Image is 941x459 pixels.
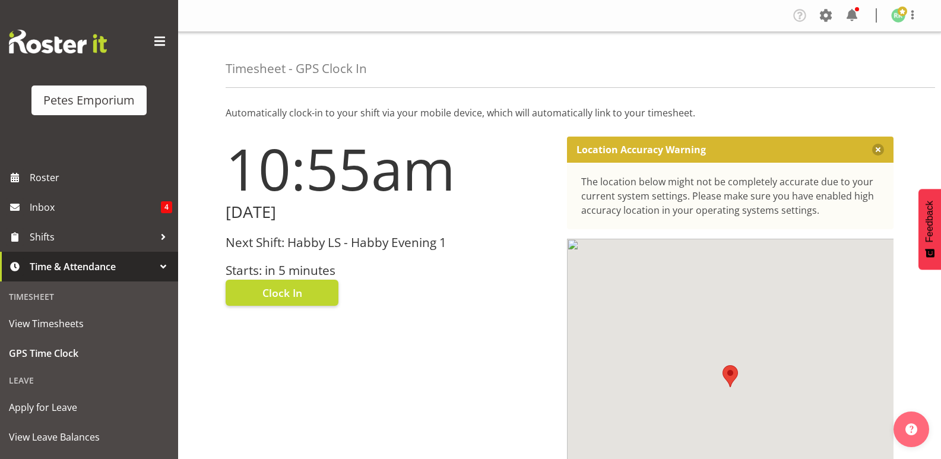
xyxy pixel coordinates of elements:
div: The location below might not be completely accurate due to your current system settings. Please m... [581,175,880,217]
p: Location Accuracy Warning [576,144,706,156]
img: help-xxl-2.png [905,423,917,435]
h3: Next Shift: Habby LS - Habby Evening 1 [226,236,553,249]
div: Petes Emporium [43,91,135,109]
span: Roster [30,169,172,186]
span: Apply for Leave [9,398,169,416]
button: Close message [872,144,884,156]
span: GPS Time Clock [9,344,169,362]
span: Inbox [30,198,161,216]
span: 4 [161,201,172,213]
span: Time & Attendance [30,258,154,276]
div: Timesheet [3,284,175,309]
a: Apply for Leave [3,392,175,422]
a: View Leave Balances [3,422,175,452]
span: Clock In [262,285,302,300]
button: Feedback - Show survey [918,189,941,270]
span: View Leave Balances [9,428,169,446]
span: View Timesheets [9,315,169,333]
span: Feedback [924,201,935,242]
span: Shifts [30,228,154,246]
h1: 10:55am [226,137,553,201]
button: Clock In [226,280,338,306]
div: Leave [3,368,175,392]
img: Rosterit website logo [9,30,107,53]
a: GPS Time Clock [3,338,175,368]
h4: Timesheet - GPS Clock In [226,62,367,75]
a: View Timesheets [3,309,175,338]
img: ruth-robertson-taylor722.jpg [891,8,905,23]
h3: Starts: in 5 minutes [226,264,553,277]
p: Automatically clock-in to your shift via your mobile device, which will automatically link to you... [226,106,894,120]
h2: [DATE] [226,203,553,221]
